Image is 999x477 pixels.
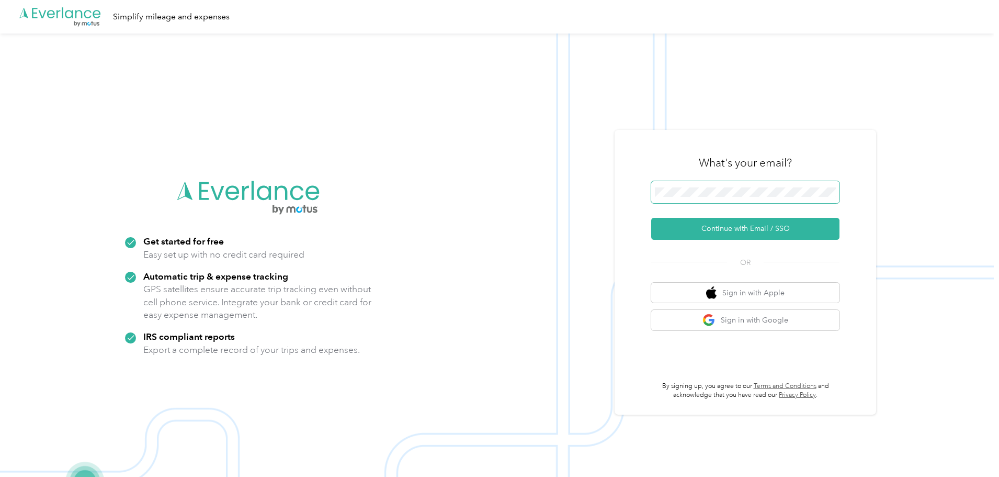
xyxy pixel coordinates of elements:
[143,331,235,342] strong: IRS compliant reports
[754,382,816,390] a: Terms and Conditions
[702,314,716,327] img: google logo
[651,382,839,400] p: By signing up, you agree to our and acknowledge that you have read our .
[113,10,230,24] div: Simplify mileage and expenses
[143,343,360,357] p: Export a complete record of your trips and expenses.
[651,310,839,330] button: google logoSign in with Google
[651,218,839,240] button: Continue with Email / SSO
[143,248,304,261] p: Easy set up with no credit card required
[651,283,839,303] button: apple logoSign in with Apple
[143,271,288,282] strong: Automatic trip & expense tracking
[143,283,372,321] p: GPS satellites ensure accurate trip tracking even without cell phone service. Integrate your bank...
[779,391,816,399] a: Privacy Policy
[143,236,224,247] strong: Get started for free
[727,257,764,268] span: OR
[706,286,717,299] img: apple logo
[699,156,792,170] h3: What's your email?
